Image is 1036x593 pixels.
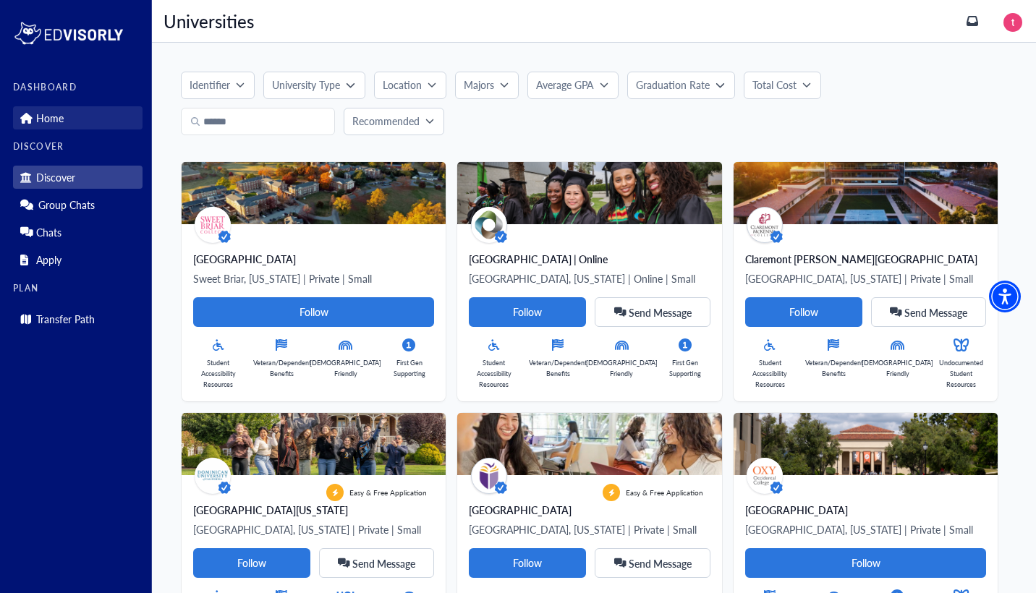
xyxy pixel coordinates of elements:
[603,484,703,501] div: Easy & Free Application
[326,484,344,501] img: apply-label
[190,77,230,93] p: Identifier
[253,357,311,379] p: Veteran/Dependent Benefits
[629,559,692,568] span: Send Message
[469,357,519,390] p: Student Accessibility Resources
[744,72,821,99] button: Total Cost
[193,521,434,538] p: [GEOGRAPHIC_DATA], [US_STATE] | Private | Small
[319,548,435,578] button: Send Message
[527,72,619,99] button: Average GPA
[469,270,710,287] p: [GEOGRAPHIC_DATA], [US_STATE] | Online | Small
[193,548,310,578] button: Follow
[36,226,61,239] p: Chats
[469,521,710,538] p: [GEOGRAPHIC_DATA], [US_STATE] | Private | Small
[13,283,143,294] label: PLAN
[936,357,986,390] p: Undocumented Student Resources
[469,503,710,517] div: [GEOGRAPHIC_DATA]
[745,503,986,517] div: [GEOGRAPHIC_DATA]
[181,72,255,99] button: Identifier
[471,207,507,243] img: avatar
[13,106,143,129] div: Home
[529,357,587,379] p: Veteran/Dependent Benefits
[193,503,434,517] div: [GEOGRAPHIC_DATA][US_STATE]
[745,521,986,538] p: [GEOGRAPHIC_DATA], [US_STATE] | Private | Small
[457,162,721,224] img: Profile%20Banner.png
[1003,13,1022,32] img: image
[629,308,692,317] span: Send Message
[182,413,446,475] img: New%20Banner%20Image.png
[36,171,75,184] p: Discover
[752,77,797,93] p: Total Cost
[745,548,986,578] button: Follow
[745,252,986,266] div: Claremont [PERSON_NAME][GEOGRAPHIC_DATA]
[469,548,586,578] button: Follow
[310,357,381,379] p: [DEMOGRAPHIC_DATA] Friendly
[455,72,519,99] button: Majors
[745,297,862,327] button: Follow
[352,559,415,568] span: Send Message
[904,308,967,317] span: Send Message
[182,162,446,224] img: Main%20Profile%20Banner_Final.png
[195,207,231,243] img: avatar
[36,254,61,266] p: Apply
[374,72,446,99] button: Location
[164,13,254,29] p: Universities
[595,548,710,578] button: Send Message
[734,162,998,401] a: avatar Claremont [PERSON_NAME][GEOGRAPHIC_DATA][GEOGRAPHIC_DATA], [US_STATE] | Private | SmallFol...
[471,458,507,494] img: avatar
[193,270,434,287] p: Sweet Briar, [US_STATE] | Private | Small
[181,108,335,135] input: Search
[263,72,365,99] button: University Type
[586,357,658,379] p: [DEMOGRAPHIC_DATA] Friendly
[734,413,998,475] img: New%20Banner.png
[38,199,95,211] p: Group Chats
[13,307,143,330] div: Transfer Path
[13,19,124,48] img: logo
[603,484,620,501] img: apply-label
[871,297,987,327] button: Send Message
[469,252,710,266] div: [GEOGRAPHIC_DATA] | Online
[36,313,95,325] p: Transfer Path
[595,297,710,327] button: Send Message
[627,72,734,99] button: Graduation Rate
[182,162,446,401] a: avatar [GEOGRAPHIC_DATA]Sweet Briar, [US_STATE] | Private | SmallFollowStudent Accessibility Reso...
[636,77,710,93] p: Graduation Rate
[13,248,143,271] div: Apply
[989,281,1021,312] div: Accessibility Menu
[457,413,721,475] img: mount-saint-mary-s-university-background.jpg
[862,357,933,379] p: [DEMOGRAPHIC_DATA] Friendly
[36,112,64,124] p: Home
[193,357,243,390] p: Student Accessibility Resources
[193,297,434,327] button: Follow
[383,77,422,93] p: Location
[272,77,340,93] p: University Type
[745,270,986,287] p: [GEOGRAPHIC_DATA], [US_STATE] | Private | Small
[457,162,721,401] a: avatar [GEOGRAPHIC_DATA] | Online[GEOGRAPHIC_DATA], [US_STATE] | Online | SmallFollowSend Message...
[384,357,434,379] p: First Gen Supporting
[13,193,143,216] div: Group Chats
[344,108,444,135] button: Recommended
[661,357,710,379] p: First Gen Supporting
[967,15,978,27] a: inbox
[469,297,586,327] button: Follow
[747,458,783,494] img: avatar
[13,142,143,152] label: DISCOVER
[13,166,143,189] div: Discover
[13,82,143,93] label: DASHBOARD
[734,162,998,224] img: claremont-mckenna-college-original-background.jpg
[195,458,231,494] img: avatar
[326,484,427,501] div: Easy & Free Application
[464,77,494,93] p: Majors
[745,357,795,390] p: Student Accessibility Resources
[536,77,594,93] p: Average GPA
[747,207,783,243] img: avatar
[193,252,434,266] div: [GEOGRAPHIC_DATA]
[13,221,143,244] div: Chats
[352,114,420,129] p: Recommended
[805,357,863,379] p: Veteran/Dependent Benefits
